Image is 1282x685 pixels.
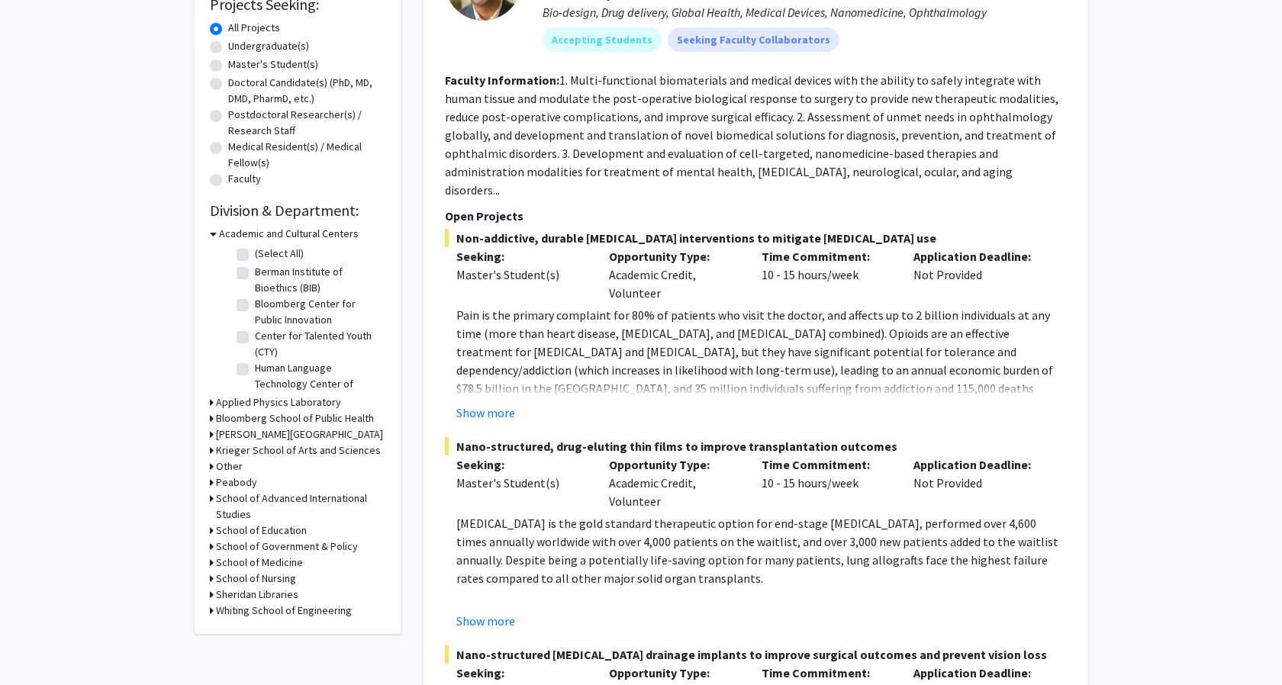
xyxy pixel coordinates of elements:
[445,72,559,88] b: Faculty Information:
[902,247,1055,302] div: Not Provided
[255,264,382,296] label: Berman Institute of Bioethics (BIB)
[762,664,891,682] p: Time Commitment:
[216,442,381,458] h3: Krieger School of Arts and Sciences
[228,56,318,72] label: Master's Student(s)
[456,664,586,682] p: Seeking:
[216,474,257,490] h3: Peabody
[228,75,385,107] label: Doctoral Candidate(s) (PhD, MD, DMD, PharmD, etc.)
[210,201,385,220] h2: Division & Department:
[456,404,515,422] button: Show more
[543,27,662,52] mat-chip: Accepting Students
[609,455,739,474] p: Opportunity Type:
[216,394,341,410] h3: Applied Physics Laboratory
[456,247,586,265] p: Seeking:
[456,265,586,284] div: Master's Student(s)
[445,437,1066,455] span: Nano-structured, drug-eluting thin films to improve transplantation outcomes
[216,587,298,603] h3: Sheridan Libraries
[598,455,750,510] div: Academic Credit, Volunteer
[445,207,1066,225] p: Open Projects
[913,664,1043,682] p: Application Deadline:
[219,226,359,242] h3: Academic and Cultural Centers
[445,229,1066,247] span: Non-addictive, durable [MEDICAL_DATA] interventions to mitigate [MEDICAL_DATA] use
[750,247,903,302] div: 10 - 15 hours/week
[216,603,352,619] h3: Whiting School of Engineering
[762,247,891,265] p: Time Commitment:
[750,455,903,510] div: 10 - 15 hours/week
[609,247,739,265] p: Opportunity Type:
[216,426,383,442] h3: [PERSON_NAME][GEOGRAPHIC_DATA]
[216,490,385,523] h3: School of Advanced International Studies
[456,455,586,474] p: Seeking:
[216,539,358,555] h3: School of Government & Policy
[255,296,382,328] label: Bloomberg Center for Public Innovation
[456,612,515,630] button: Show more
[216,410,374,426] h3: Bloomberg School of Public Health
[216,571,296,587] h3: School of Nursing
[255,328,382,360] label: Center for Talented Youth (CTY)
[216,523,307,539] h3: School of Education
[913,455,1043,474] p: Application Deadline:
[216,458,243,474] h3: Other
[902,455,1055,510] div: Not Provided
[762,455,891,474] p: Time Commitment:
[913,247,1043,265] p: Application Deadline:
[11,616,65,674] iframe: Chat
[456,514,1066,587] p: [MEDICAL_DATA] is the gold standard therapeutic option for end-stage [MEDICAL_DATA], performed ov...
[456,474,586,492] div: Master's Student(s)
[445,645,1066,664] span: Nano-structured [MEDICAL_DATA] drainage implants to improve surgical outcomes and prevent vision ...
[228,171,261,187] label: Faculty
[228,139,385,171] label: Medical Resident(s) / Medical Fellow(s)
[228,107,385,139] label: Postdoctoral Researcher(s) / Research Staff
[255,360,382,408] label: Human Language Technology Center of Excellence (HLTCOE)
[543,3,1066,21] div: Bio-design, Drug delivery, Global Health, Medical Devices, Nanomedicine, Ophthalmology
[668,27,839,52] mat-chip: Seeking Faculty Collaborators
[445,72,1058,198] fg-read-more: 1. Multi-functional biomaterials and medical devices with the ability to safely integrate with hu...
[609,664,739,682] p: Opportunity Type:
[228,20,280,36] label: All Projects
[456,306,1066,434] p: Pain is the primary complaint for 80% of patients who visit the doctor, and affects up to 2 billi...
[598,247,750,302] div: Academic Credit, Volunteer
[216,555,303,571] h3: School of Medicine
[228,38,309,54] label: Undergraduate(s)
[255,246,304,262] label: (Select All)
